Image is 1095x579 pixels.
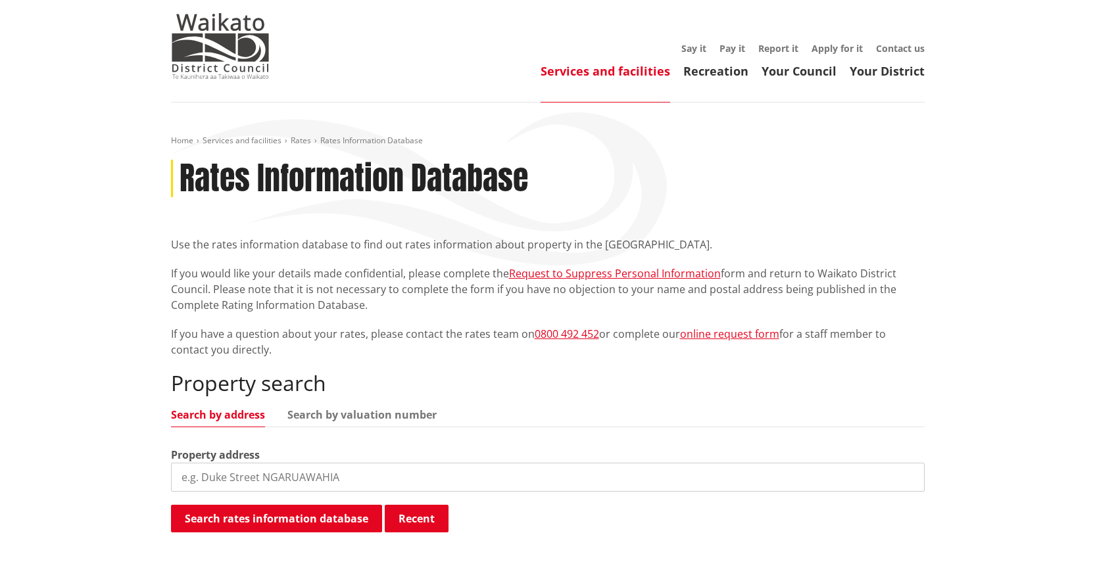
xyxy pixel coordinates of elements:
a: 0800 492 452 [535,327,599,341]
iframe: Messenger Launcher [1034,524,1082,571]
label: Property address [171,447,260,463]
span: Rates Information Database [320,135,423,146]
a: Services and facilities [541,63,670,79]
a: Services and facilities [203,135,281,146]
a: Your District [850,63,925,79]
button: Search rates information database [171,505,382,532]
a: Pay it [719,42,745,55]
a: Home [171,135,193,146]
a: Apply for it [812,42,863,55]
a: Search by valuation number [287,409,437,420]
h1: Rates Information Database [180,160,528,198]
a: Say it [681,42,706,55]
p: If you have a question about your rates, please contact the rates team on or complete our for a s... [171,326,925,358]
h2: Property search [171,371,925,396]
a: Your Council [762,63,837,79]
button: Recent [385,505,449,532]
a: Rates [291,135,311,146]
p: Use the rates information database to find out rates information about property in the [GEOGRAPHI... [171,237,925,252]
a: Contact us [876,42,925,55]
p: If you would like your details made confidential, please complete the form and return to Waikato ... [171,266,925,313]
img: Waikato District Council - Te Kaunihera aa Takiwaa o Waikato [171,13,270,79]
a: Report it [758,42,798,55]
a: online request form [680,327,779,341]
input: e.g. Duke Street NGARUAWAHIA [171,463,925,492]
a: Recreation [683,63,748,79]
a: Request to Suppress Personal Information [509,266,721,281]
nav: breadcrumb [171,135,925,147]
a: Search by address [171,409,265,420]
